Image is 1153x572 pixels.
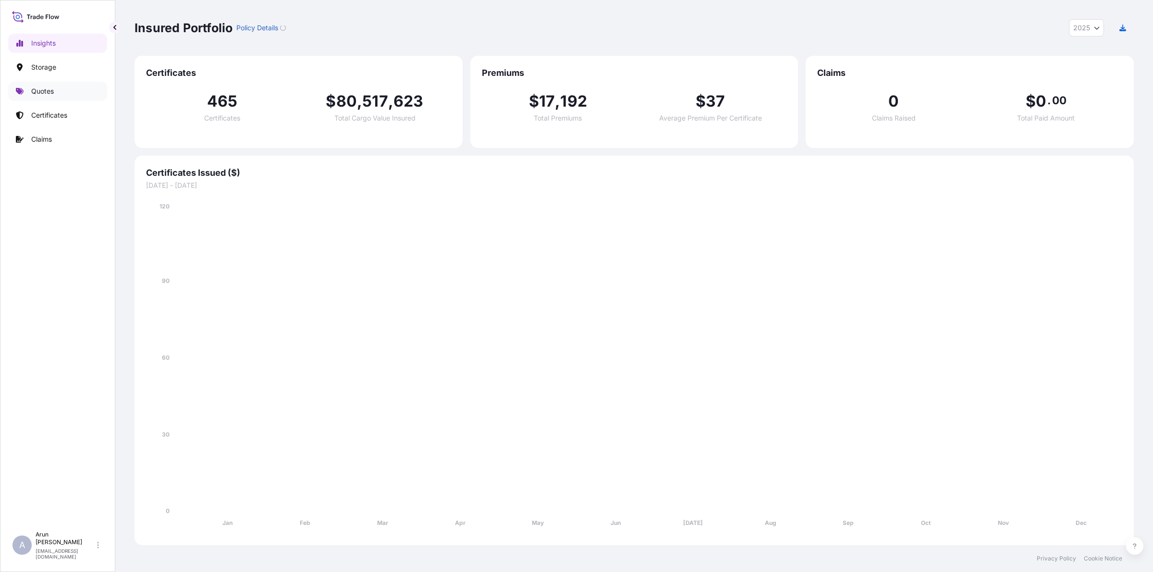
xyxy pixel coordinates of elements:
span: Total Premiums [534,115,582,122]
span: 37 [706,94,725,109]
a: Quotes [8,82,107,101]
span: [DATE] - [DATE] [146,181,1122,190]
span: $ [1026,94,1036,109]
a: Claims [8,130,107,149]
tspan: Jun [611,519,621,526]
tspan: Dec [1076,519,1087,526]
p: Certificates [31,110,67,120]
tspan: 0 [166,507,170,514]
tspan: 30 [162,431,170,438]
tspan: 120 [159,203,170,210]
tspan: Mar [377,519,388,526]
a: Storage [8,58,107,77]
span: Certificates Issued ($) [146,167,1122,179]
span: 192 [560,94,587,109]
a: Insights [8,34,107,53]
tspan: Feb [300,519,310,526]
span: Premiums [482,67,787,79]
span: 80 [336,94,357,109]
a: Cookie Notice [1084,555,1122,562]
tspan: Aug [765,519,776,526]
span: 0 [888,94,899,109]
span: , [555,94,560,109]
span: Total Cargo Value Insured [334,115,416,122]
a: Privacy Policy [1037,555,1076,562]
span: Claims [817,67,1122,79]
tspan: 90 [162,277,170,284]
span: 623 [393,94,424,109]
a: Certificates [8,106,107,125]
tspan: May [532,519,544,526]
p: Quotes [31,86,54,96]
p: Storage [31,62,56,72]
span: Certificates [204,115,240,122]
tspan: Nov [998,519,1009,526]
p: Policy Details [236,23,278,33]
span: 17 [539,94,555,109]
span: Certificates [146,67,451,79]
tspan: Sep [843,519,854,526]
tspan: Jan [222,519,233,526]
p: Arun [PERSON_NAME] [36,531,95,546]
p: [EMAIL_ADDRESS][DOMAIN_NAME] [36,548,95,560]
span: , [388,94,393,109]
tspan: Oct [921,519,931,526]
span: Average Premium Per Certificate [659,115,762,122]
p: Insured Portfolio [135,20,233,36]
span: $ [529,94,539,109]
span: 465 [207,94,238,109]
div: Loading [280,25,286,31]
span: $ [326,94,336,109]
span: A [19,540,25,550]
span: $ [696,94,706,109]
p: Insights [31,38,56,48]
span: 0 [1036,94,1046,109]
span: 2025 [1073,23,1090,33]
tspan: Apr [455,519,466,526]
span: 00 [1052,97,1067,104]
button: Year Selector [1069,19,1104,37]
span: , [357,94,362,109]
button: Loading [280,20,286,36]
tspan: [DATE] [683,519,703,526]
span: Claims Raised [872,115,916,122]
span: . [1047,97,1051,104]
p: Claims [31,134,52,144]
tspan: 60 [162,354,170,361]
span: 517 [362,94,388,109]
span: Total Paid Amount [1017,115,1075,122]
